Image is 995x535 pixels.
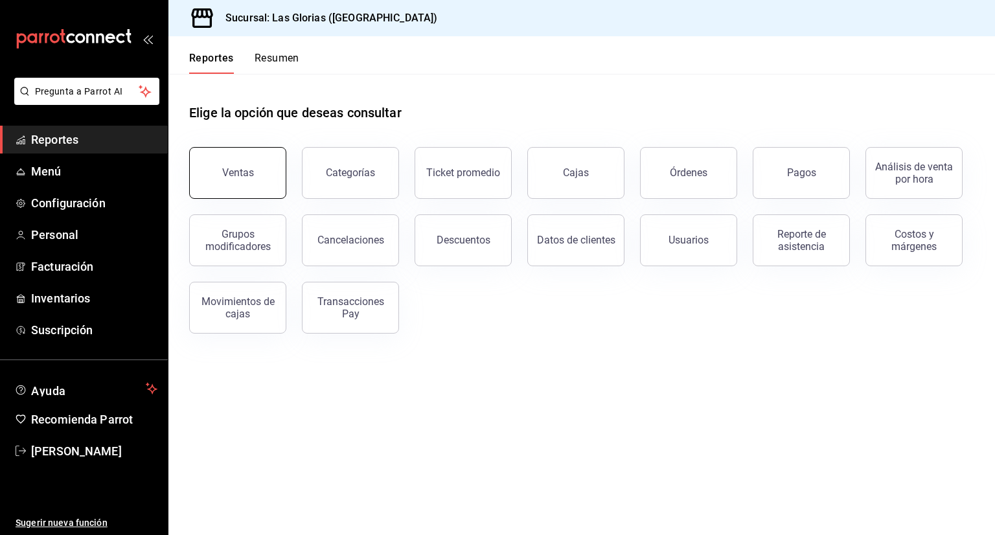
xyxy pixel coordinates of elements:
button: Categorías [302,147,399,199]
span: Menú [31,163,157,180]
span: Sugerir nueva función [16,516,157,530]
span: Suscripción [31,321,157,339]
span: [PERSON_NAME] [31,442,157,460]
div: Cancelaciones [317,234,384,246]
div: Transacciones Pay [310,295,391,320]
a: Cajas [527,147,624,199]
span: Personal [31,226,157,244]
button: Ticket promedio [415,147,512,199]
span: Reportes [31,131,157,148]
div: Datos de clientes [537,234,615,246]
div: Pagos [787,166,816,179]
button: Reportes [189,52,234,74]
button: Resumen [255,52,299,74]
h3: Sucursal: Las Glorias ([GEOGRAPHIC_DATA]) [215,10,437,26]
button: open_drawer_menu [143,34,153,44]
button: Grupos modificadores [189,214,286,266]
span: Ayuda [31,381,141,396]
button: Movimientos de cajas [189,282,286,334]
button: Órdenes [640,147,737,199]
button: Usuarios [640,214,737,266]
div: Reporte de asistencia [761,228,841,253]
a: Pregunta a Parrot AI [9,94,159,108]
span: Configuración [31,194,157,212]
button: Análisis de venta por hora [865,147,963,199]
div: Costos y márgenes [874,228,954,253]
div: Cajas [563,165,589,181]
button: Cancelaciones [302,214,399,266]
button: Pregunta a Parrot AI [14,78,159,105]
div: Ticket promedio [426,166,500,179]
button: Ventas [189,147,286,199]
div: Usuarios [669,234,709,246]
div: Ventas [222,166,254,179]
div: navigation tabs [189,52,299,74]
button: Transacciones Pay [302,282,399,334]
div: Movimientos de cajas [198,295,278,320]
button: Pagos [753,147,850,199]
span: Recomienda Parrot [31,411,157,428]
button: Descuentos [415,214,512,266]
h1: Elige la opción que deseas consultar [189,103,402,122]
span: Pregunta a Parrot AI [35,85,139,98]
div: Órdenes [670,166,707,179]
div: Análisis de venta por hora [874,161,954,185]
button: Costos y márgenes [865,214,963,266]
div: Descuentos [437,234,490,246]
button: Datos de clientes [527,214,624,266]
span: Facturación [31,258,157,275]
button: Reporte de asistencia [753,214,850,266]
span: Inventarios [31,290,157,307]
div: Categorías [326,166,375,179]
div: Grupos modificadores [198,228,278,253]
